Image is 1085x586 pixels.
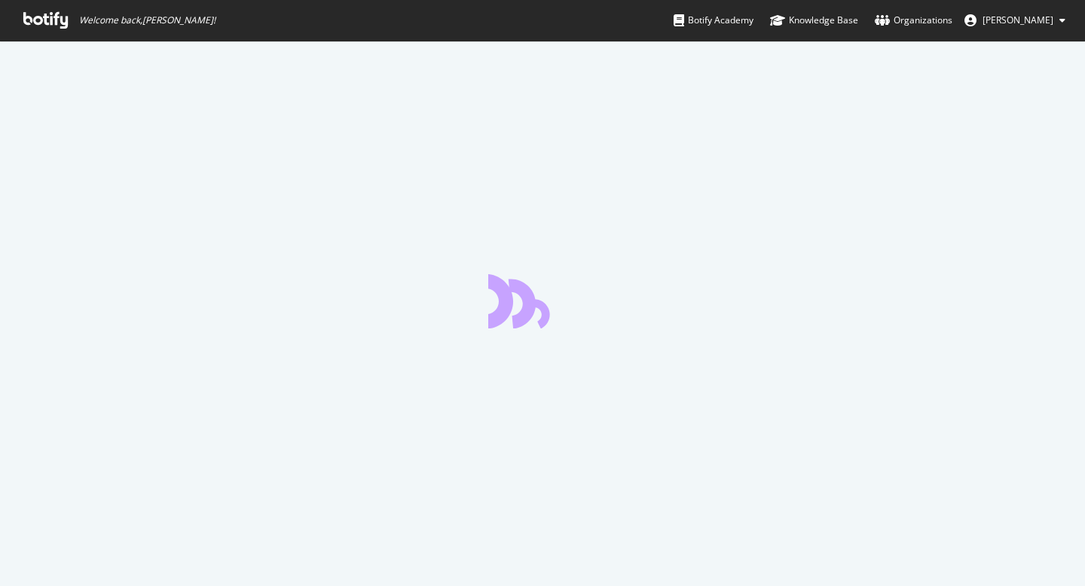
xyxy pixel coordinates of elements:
[674,13,753,28] div: Botify Academy
[488,274,597,328] div: animation
[79,14,215,26] span: Welcome back, [PERSON_NAME] !
[952,8,1077,32] button: [PERSON_NAME]
[770,13,858,28] div: Knowledge Base
[983,14,1053,26] span: Nathan Redureau
[875,13,952,28] div: Organizations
